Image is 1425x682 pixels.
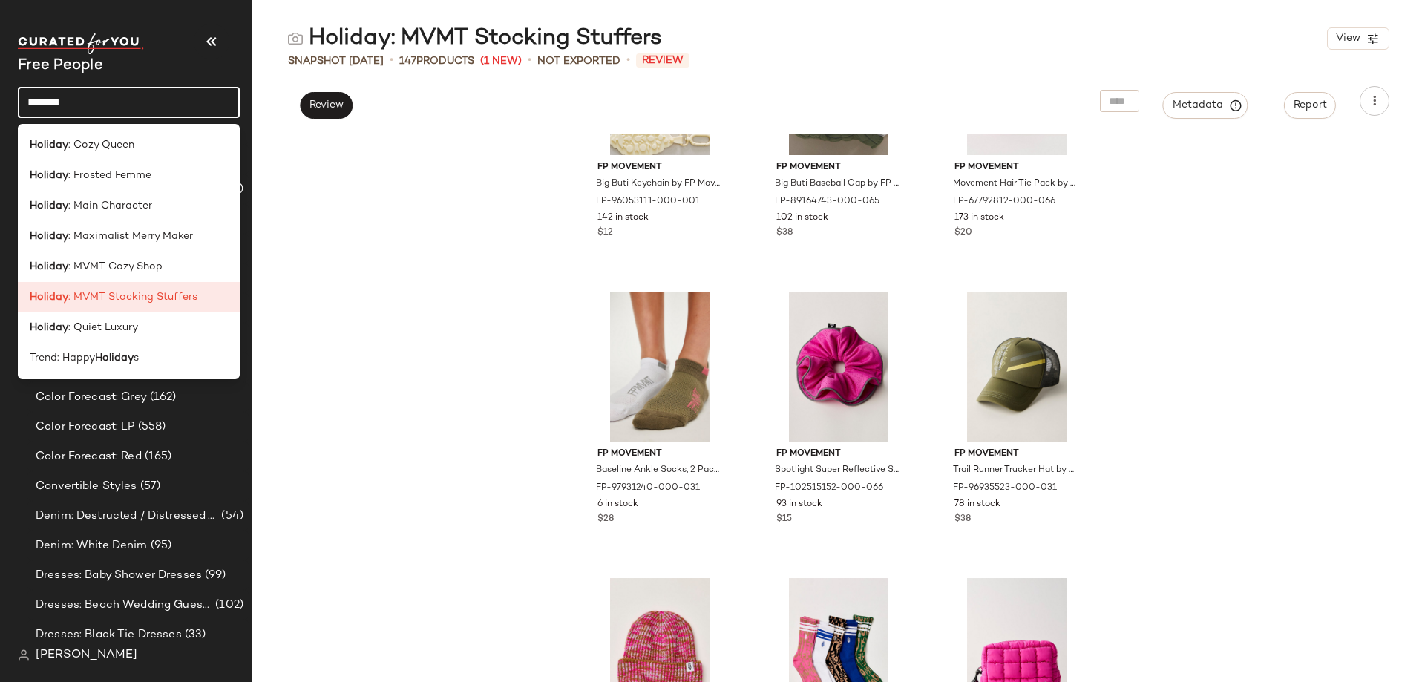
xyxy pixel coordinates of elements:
span: $20 [954,226,972,240]
b: Holiday [30,289,68,305]
img: 97931240_031_a [586,292,735,442]
span: $28 [597,513,614,526]
button: Metadata [1163,92,1248,119]
span: Denim: Destructed / Distressed V2 [36,508,218,525]
span: 78 in stock [954,498,1000,511]
span: : Main Character [68,198,152,214]
span: FP-97931240-000-031 [596,482,700,495]
span: (33) [182,626,206,643]
span: FP-102515152-000-066 [775,482,883,495]
img: cfy_white_logo.C9jOOHJF.svg [18,33,144,54]
span: Convertible Styles [36,478,137,495]
span: (1 New) [480,53,522,69]
span: FP Movement [954,447,1080,461]
span: Not Exported [537,53,620,69]
span: 102 in stock [776,212,828,225]
span: $15 [776,513,792,526]
span: Review [309,99,344,111]
span: View [1335,33,1360,45]
div: Holiday: MVMT Stocking Stuffers [288,24,662,53]
span: Metadata [1172,99,1239,112]
span: (102) [212,597,243,614]
b: Holiday [30,229,68,244]
span: Color Forecast: Grey [36,389,147,406]
b: Holiday [95,350,134,366]
span: : MVMT Stocking Stuffers [68,289,197,305]
span: FP Movement [776,161,902,174]
b: Holiday [30,320,68,335]
span: 6 in stock [597,498,638,511]
span: (165) [142,448,172,465]
span: Color Forecast: LP [36,419,135,436]
span: Current Company Name [18,58,103,73]
span: FP-96053111-000-001 [596,195,700,209]
button: View [1327,27,1389,50]
span: (57) [137,478,161,495]
span: Snapshot [DATE] [288,53,384,69]
b: Holiday [30,168,68,183]
span: Big Buti Baseball Cap by FP Movement at Free People in Pink [775,177,900,191]
span: 93 in stock [776,498,822,511]
span: FP Movement [776,447,902,461]
span: FP-96935523-000-031 [953,482,1057,495]
span: FP-67792812-000-066 [953,195,1055,209]
span: 173 in stock [954,212,1004,225]
span: (99) [202,567,226,584]
span: FP Movement [954,161,1080,174]
span: : Quiet Luxury [68,320,138,335]
span: FP-89164743-000-065 [775,195,879,209]
img: svg%3e [18,649,30,661]
span: Dresses: Black Tie Dresses [36,626,182,643]
span: 142 in stock [597,212,649,225]
button: Review [300,92,353,119]
span: $38 [776,226,793,240]
b: Holiday [30,198,68,214]
span: : MVMT Cozy Shop [68,259,163,275]
img: 96935523_031_b [943,292,1092,442]
b: Holiday [30,137,68,153]
img: 102515152_066_b [764,292,914,442]
span: • [390,52,393,70]
span: • [528,52,531,70]
span: Spotlight Super Reflective Scrunchie by FP Movement at Free People in Pink [775,464,900,477]
span: (162) [147,389,177,406]
span: (95) [148,537,172,554]
span: $38 [954,513,971,526]
span: Movement Hair Tie Pack by FP Movement at Free People in Pink [953,177,1078,191]
div: Products [399,53,474,69]
span: s [134,350,139,366]
span: Dresses: Baby Shower Dresses [36,567,202,584]
span: • [626,52,630,70]
span: (54) [218,508,243,525]
span: Review [636,53,689,68]
span: FP Movement [597,161,723,174]
span: Trail Runner Trucker Hat by FP Movement at Free People in [GEOGRAPHIC_DATA] [953,464,1078,477]
span: Big Buti Keychain by FP Movement at Free People in Black [596,177,721,191]
img: svg%3e [288,31,303,46]
span: Denim: White Denim [36,537,148,554]
span: Dresses: Beach Wedding Guest Dresses [36,597,212,614]
span: Trend: Happy [30,350,95,366]
span: : Maximalist Merry Maker [68,229,193,244]
span: Baseline Ankle Socks, 2 Pack by FP Movement at Free People in [GEOGRAPHIC_DATA] [596,464,721,477]
span: Report [1293,99,1327,111]
span: FP Movement [597,447,723,461]
button: Report [1284,92,1336,119]
span: $12 [597,226,613,240]
span: Color Forecast: Red [36,448,142,465]
b: Holiday [30,259,68,275]
span: [PERSON_NAME] [36,646,137,664]
span: 147 [399,56,416,67]
span: (558) [135,419,166,436]
span: : Frosted Femme [68,168,151,183]
span: : Cozy Queen [68,137,134,153]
